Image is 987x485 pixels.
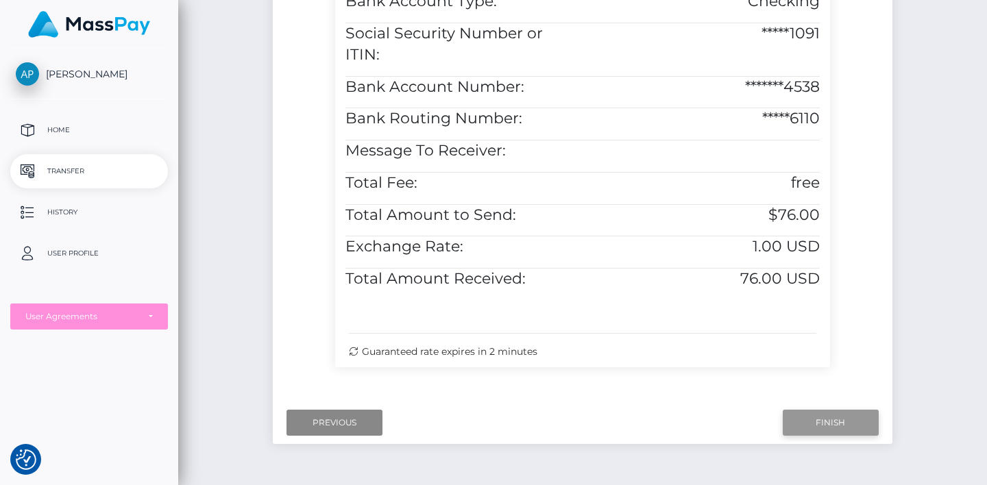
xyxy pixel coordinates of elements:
a: Home [10,113,168,147]
h5: Total Amount Received: [345,269,572,290]
h5: Bank Account Number: [345,77,572,98]
h5: 76.00 USD [593,269,820,290]
h5: Social Security Number or ITIN: [345,23,572,66]
p: History [16,202,162,223]
a: User Profile [10,236,168,271]
p: Transfer [16,161,162,182]
button: Consent Preferences [16,449,36,470]
h5: Total Amount to Send: [345,205,572,226]
input: Finish [783,410,879,436]
h5: Exchange Rate: [345,236,572,258]
button: User Agreements [10,303,168,329]
img: Revisit consent button [16,449,36,470]
a: Transfer [10,154,168,188]
h5: free [593,173,820,194]
h5: 1.00 USD [593,236,820,258]
h5: $76.00 [593,205,820,226]
h5: Bank Routing Number: [345,108,572,129]
p: Home [16,120,162,140]
span: [PERSON_NAME] [10,68,168,80]
p: User Profile [16,243,162,264]
a: History [10,195,168,229]
h5: Total Fee: [345,173,572,194]
div: Guaranteed rate expires in 2 minutes [349,345,817,359]
input: Previous [287,410,382,436]
div: User Agreements [25,311,138,322]
h5: Message To Receiver: [345,140,572,162]
img: MassPay [28,11,150,38]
